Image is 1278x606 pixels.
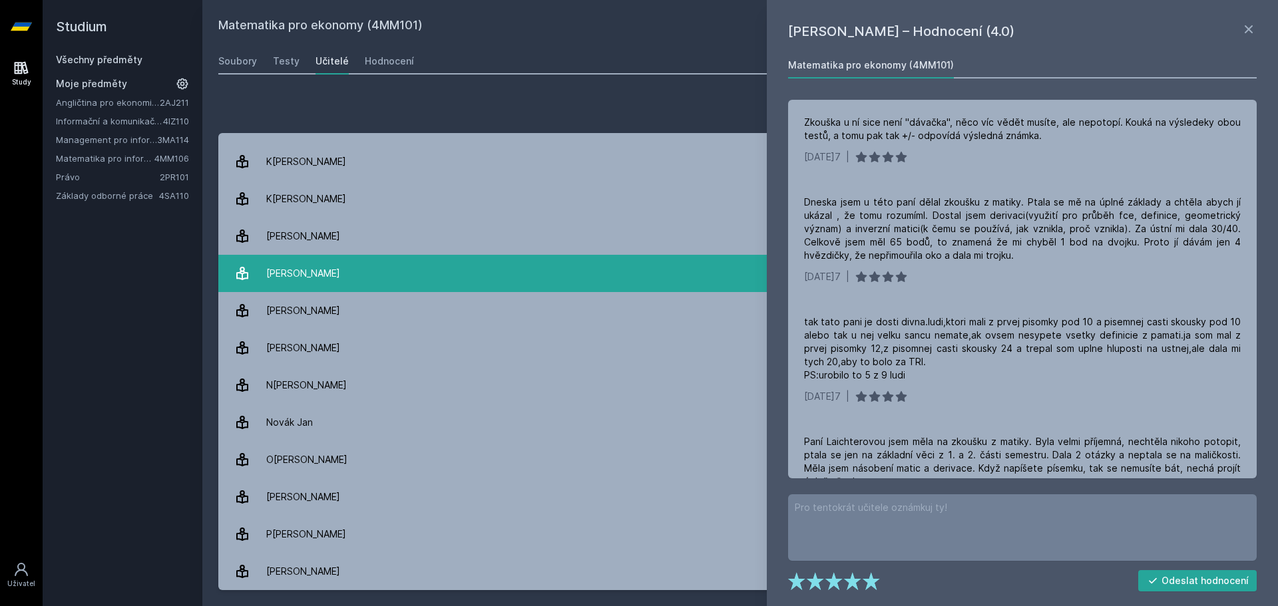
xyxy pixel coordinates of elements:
[266,372,347,398] div: N[PERSON_NAME]
[266,260,340,287] div: [PERSON_NAME]
[56,54,142,65] a: Všechny předměty
[804,150,841,164] div: [DATE]7
[56,152,154,165] a: Matematika pro informatiky
[160,172,189,182] a: 2PR101
[804,196,1241,262] div: Dneska jsem u této paní dělal zkoušku z matiky. Ptala se mě na úplné základy a chtěla abych jí uk...
[266,297,340,324] div: [PERSON_NAME]
[804,390,841,403] div: [DATE]7
[154,153,189,164] a: 4MM106
[266,521,346,547] div: P[PERSON_NAME]
[316,55,349,68] div: Učitelé
[56,77,127,90] span: Moje předměty
[12,77,31,87] div: Study
[804,116,1241,142] div: Zkouška u ní sice není "dávačka", něco víc vědět musíte, ale nepotopí. Kouká na výsledeky obou te...
[56,170,160,184] a: Právo
[218,404,1262,441] a: Novák Jan 3 hodnocení 3.3
[56,114,163,128] a: Informační a komunikační technologie
[56,189,159,202] a: Základy odborné práce
[3,555,40,595] a: Uživatel
[56,96,160,109] a: Angličtina pro ekonomická studia 1 (B2/C1)
[804,270,841,283] div: [DATE]7
[218,55,257,68] div: Soubory
[218,255,1262,292] a: [PERSON_NAME] 14 hodnocení 4.9
[273,55,300,68] div: Testy
[266,148,346,175] div: K[PERSON_NAME]
[218,367,1262,404] a: N[PERSON_NAME] 19 hodnocení 4.4
[266,186,346,212] div: K[PERSON_NAME]
[7,579,35,589] div: Uživatel
[218,16,1113,37] h2: Matematika pro ekonomy (4MM101)
[218,48,257,75] a: Soubory
[365,48,414,75] a: Hodnocení
[218,478,1262,516] a: [PERSON_NAME] 13 hodnocení 4.3
[316,48,349,75] a: Učitelé
[159,190,189,201] a: 4SA110
[218,143,1262,180] a: K[PERSON_NAME] 39 hodnocení 4.6
[266,409,313,436] div: Novák Jan
[218,329,1262,367] a: [PERSON_NAME] 54 hodnocení 4.8
[365,55,414,68] div: Hodnocení
[266,223,340,249] div: [PERSON_NAME]
[266,558,340,585] div: [PERSON_NAME]
[266,484,340,510] div: [PERSON_NAME]
[218,441,1262,478] a: O[PERSON_NAME] 75 hodnocení 4.5
[218,553,1262,590] a: [PERSON_NAME] 14 hodnocení 5.0
[846,150,849,164] div: |
[266,335,340,361] div: [PERSON_NAME]
[273,48,300,75] a: Testy
[157,134,189,145] a: 3MA114
[160,97,189,108] a: 2AJ211
[3,53,40,94] a: Study
[218,292,1262,329] a: [PERSON_NAME] 1 hodnocení 1.0
[846,390,849,403] div: |
[846,270,849,283] div: |
[804,315,1241,382] div: tak tato pani je dosti divna.ludi,ktori mali z prvej pisomky pod 10 a pisemnej casti skousky pod ...
[56,133,157,146] a: Management pro informatiky a statistiky
[1138,570,1257,591] button: Odeslat hodnocení
[218,218,1262,255] a: [PERSON_NAME] 8 hodnocení 4.0
[163,116,189,126] a: 4IZ110
[266,446,347,473] div: O[PERSON_NAME]
[218,516,1262,553] a: P[PERSON_NAME] 8 hodnocení 4.3
[804,435,1241,488] div: Paní Laichterovou jsem měla na zkoušku z matiky. Byla velmi příjemná, nechtěla nikoho potopit, pt...
[218,180,1262,218] a: K[PERSON_NAME] 13 hodnocení 5.0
